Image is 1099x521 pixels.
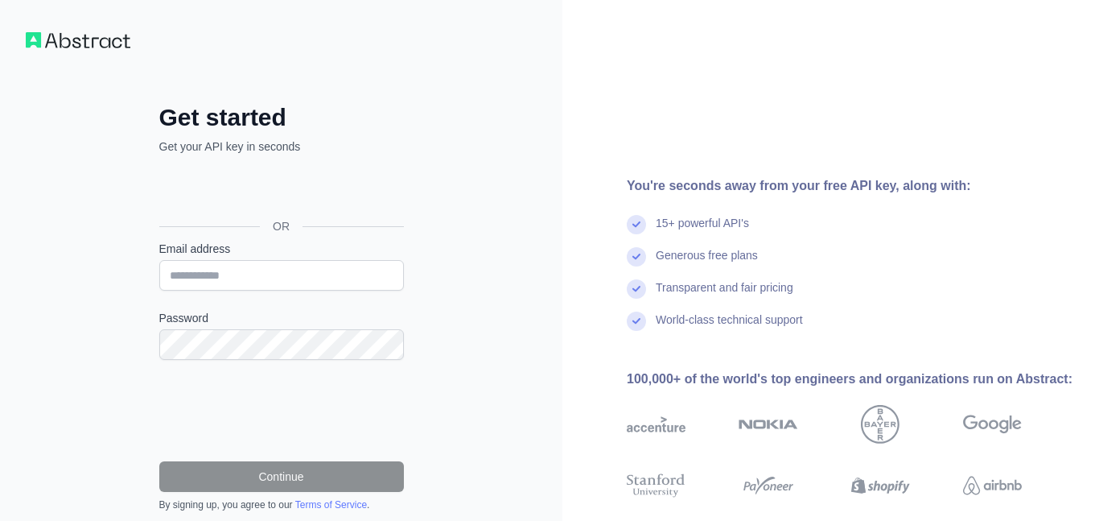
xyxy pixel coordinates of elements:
[656,247,758,279] div: Generous free plans
[656,279,793,312] div: Transparent and fair pricing
[851,471,910,501] img: shopify
[159,139,404,155] p: Get your API key in seconds
[627,215,646,234] img: check mark
[656,215,749,247] div: 15+ powerful API's
[861,405,899,444] img: bayer
[159,379,404,442] iframe: reCAPTCHA
[627,471,685,501] img: stanford university
[295,499,367,511] a: Terms of Service
[159,461,404,492] button: Continue
[26,32,130,48] img: Workflow
[159,310,404,326] label: Password
[159,498,404,511] div: By signing up, you agree to our .
[963,405,1022,444] img: google
[627,176,1073,196] div: You're seconds away from your free API key, along with:
[739,471,797,501] img: payoneer
[159,103,404,132] h2: Get started
[627,370,1073,389] div: 100,000+ of the world's top engineers and organizations run on Abstract:
[151,172,409,208] iframe: Sign in with Google Button
[627,405,685,444] img: accenture
[627,279,646,299] img: check mark
[627,247,646,267] img: check mark
[963,471,1022,501] img: airbnb
[739,405,797,444] img: nokia
[159,241,404,257] label: Email address
[627,312,646,331] img: check mark
[260,218,303,234] span: OR
[656,312,803,344] div: World-class technical support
